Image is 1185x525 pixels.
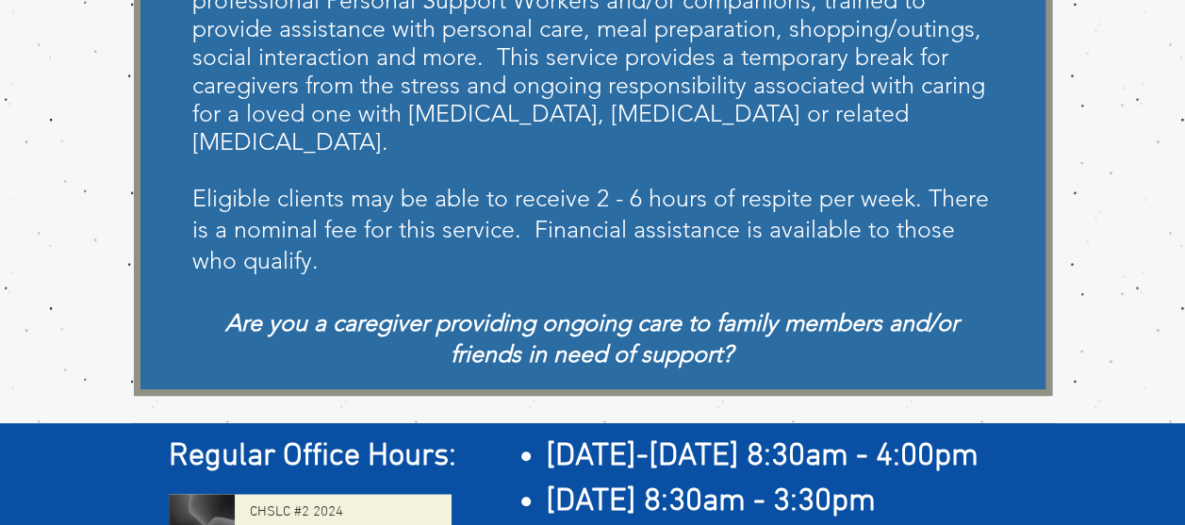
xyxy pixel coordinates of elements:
[546,437,979,476] span: [DATE]-[DATE] 8:30am - 4:00pm
[192,184,989,274] span: Eligible clients may be able to receive 2 - 6 hours of respite per week. There is a nominal fee f...
[546,483,876,521] span: [DATE] 8:30am - 3:30pm
[169,437,456,476] span: Regular Office Hours:
[250,505,343,519] span: CHSLC #2 2024
[225,308,959,368] span: Are you a caregiver providing ongoing care to family members and/or friends in need of support?
[169,435,1031,480] h2: ​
